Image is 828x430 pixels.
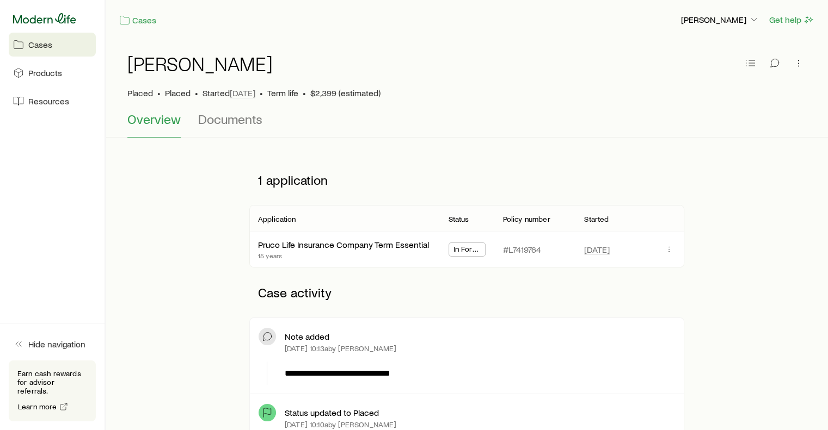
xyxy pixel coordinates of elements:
span: [DATE] [230,88,255,98]
span: • [260,88,263,98]
div: Case details tabs [127,111,806,138]
span: Cases [28,39,52,50]
p: 15 years [258,251,429,260]
button: Get help [769,14,815,26]
p: [DATE] 10:10a by [PERSON_NAME] [285,420,397,429]
button: Hide navigation [9,332,96,356]
a: Products [9,61,96,85]
p: Started [203,88,255,98]
span: Learn more [18,403,57,410]
span: • [195,88,198,98]
span: • [157,88,161,98]
h1: [PERSON_NAME] [127,53,273,74]
span: In Force [453,245,481,256]
span: Products [28,67,62,78]
p: Case activity [249,276,684,309]
div: Pruco Life Insurance Company Term Essential [258,239,429,251]
span: Placed [165,88,191,98]
button: [PERSON_NAME] [680,14,760,27]
span: [DATE] [584,244,610,255]
span: Documents [198,111,262,127]
p: #L7419764 [502,244,541,255]
a: Resources [9,89,96,113]
span: Term life [267,88,298,98]
span: Resources [28,96,69,107]
p: Earn cash rewards for advisor referrals. [17,369,87,395]
p: Policy number [502,215,550,223]
p: Status updated to Placed [285,407,379,418]
p: Placed [127,88,153,98]
p: Note added [285,331,329,342]
a: Cases [119,14,157,27]
a: Cases [9,33,96,57]
p: Status [449,215,469,223]
div: Earn cash rewards for advisor referrals.Learn more [9,360,96,421]
span: Hide navigation [28,339,85,350]
span: Overview [127,111,181,127]
span: • [303,88,306,98]
p: 1 application [249,164,684,196]
span: $2,399 (estimated) [310,88,381,98]
p: [DATE] 10:13a by [PERSON_NAME] [285,344,397,353]
a: Pruco Life Insurance Company Term Essential [258,239,429,250]
p: Application [258,215,296,223]
p: [PERSON_NAME] [681,14,759,25]
p: Started [584,215,609,223]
